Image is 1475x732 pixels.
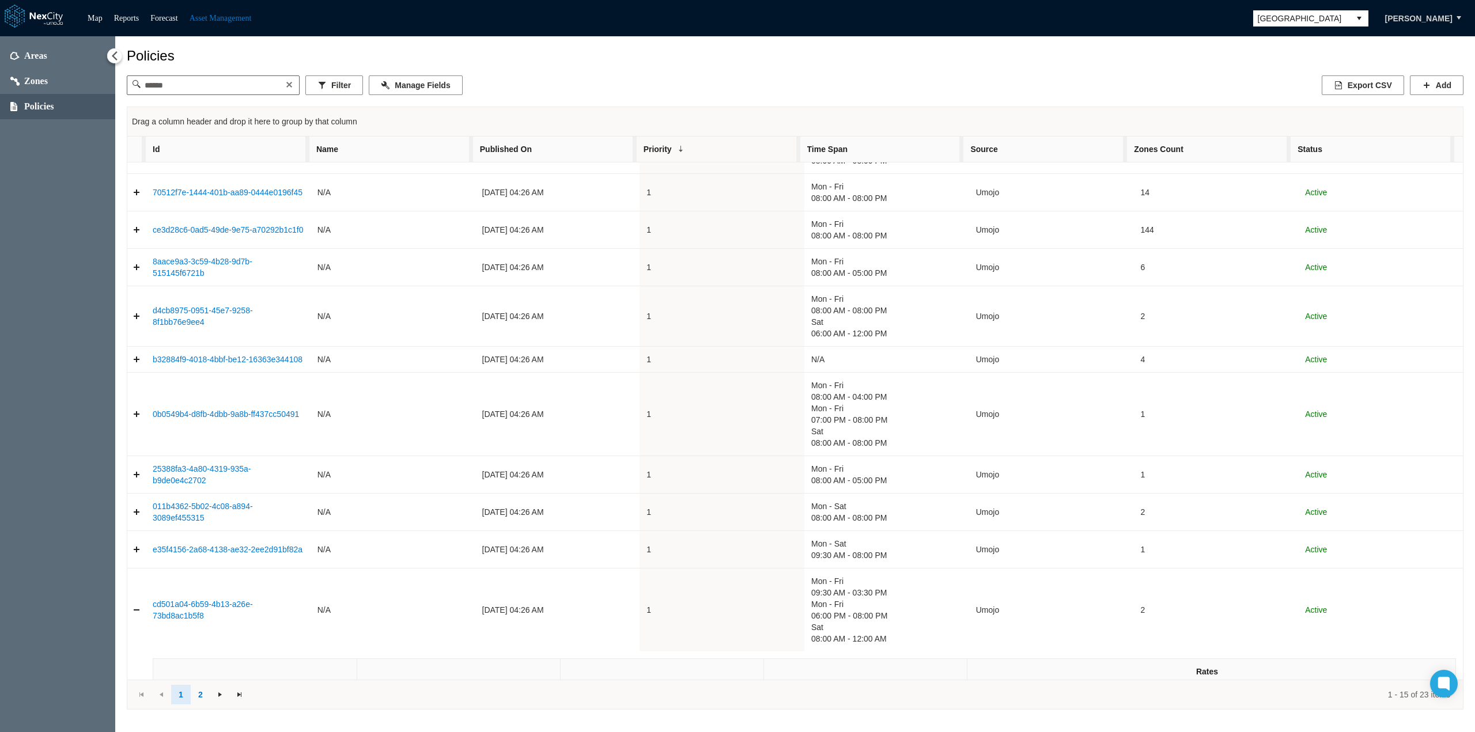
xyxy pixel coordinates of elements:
img: areas.svg [10,52,20,60]
td: Umojo [969,531,1134,568]
td: 1 [1134,531,1299,568]
span: Active [1305,225,1327,234]
img: zones.svg [10,77,20,86]
td: 2 [1134,286,1299,347]
td: 1 [640,373,804,456]
span: 08:00 AM - 08:00 PM [811,230,962,241]
span: Mon - Fri [811,181,962,192]
td: Umojo [969,249,1134,286]
span: 08:00 AM - 12:00 AM [811,633,962,644]
td: Umojo [969,174,1134,211]
span: Policies [24,101,54,112]
span: 08:00 AM - 08:00 PM [811,192,962,204]
td: [DATE] 04:26 AM [475,531,640,568]
a: ce3d28c6-0ad5-49de-9e75-a70292b1c1f0 [153,225,304,234]
button: [PERSON_NAME] [1373,9,1465,28]
span: Time Span [807,143,848,155]
td: 1 [640,456,804,494]
td: Umojo [969,568,1134,651]
td: Umojo [969,456,1134,494]
span: 07:00 PM - 08:00 PM [811,414,962,426]
td: 1 [640,568,804,651]
td: 1 [640,211,804,249]
span: Mon - Fri [811,380,962,391]
td: [DATE] 04:26 AM [475,373,640,456]
span: Zones [24,75,48,87]
span: Active [1305,605,1327,615]
span: Sat [811,316,962,328]
span: Status [1298,143,1322,155]
span: Mon - Fri [811,575,962,587]
td: Umojo [969,373,1134,456]
span: Mon - Sat [811,500,962,512]
a: Expand detail row [127,348,146,371]
td: 1 [640,249,804,286]
span: 08:00 AM - 08:00 PM [811,305,962,316]
div: Drag a column header and drop it here to group by that column [132,111,1458,132]
button: Export CSV [1322,75,1404,95]
td: N/A [311,211,475,249]
span: Active [1305,263,1327,272]
a: Go to the next page [210,685,230,704]
span: Source [970,143,997,155]
td: N/A [311,531,475,568]
a: cd501a04-6b59-4b13-a26e-73bd8ac1b5f8 [153,600,253,620]
span: Mon - Fri [811,598,962,610]
div: Policies [127,48,1463,64]
a: Asset Management [190,14,252,22]
td: Umojo [969,211,1134,249]
span: Mon - Sat [811,538,962,549]
a: Expand detail row [127,218,146,241]
td: [DATE] 04:26 AM [475,494,640,531]
span: Add [1436,79,1451,91]
span: 08:00 AM - 05:00 PM [811,267,962,279]
span: 06:00 PM - 08:00 PM [811,610,962,621]
td: 4 [1134,347,1299,373]
span: Manage Fields [395,79,450,91]
button: Filter [305,75,363,95]
a: 0b0549b4-d8fb-4dbb-9a8b-ff437cc50491 [153,409,299,419]
td: [DATE] 04:26 AM [475,456,640,494]
span: 08:00 AM - 04:00 PM [811,391,962,403]
span: Active [1305,545,1327,554]
span: Active [1305,355,1327,364]
span: Zones Count [1134,143,1183,155]
span: Mon - Fri [811,463,962,475]
td: [DATE] 04:26 AM [475,211,640,249]
a: 011b4362-5b02-4c08-a894-3089ef455315 [153,502,253,522]
button: Manage Fields [369,75,462,95]
td: 1 [1134,456,1299,494]
span: Filter [331,79,351,91]
td: Umojo [969,347,1134,373]
a: 8aace9a3-3c59-4b28-9d7b-515145f6721b [153,257,252,278]
span: [PERSON_NAME] [1385,13,1453,24]
a: 25388fa3-4a80-4319-935a-b9de0e4c2702 [153,464,251,485]
a: b32884f9-4018-4bbf-be12-16363e344108 [153,355,302,364]
span: Mon - Fri [811,293,962,305]
a: undefined 1 [171,685,191,704]
a: Map [88,14,103,22]
span: Sat [811,426,962,437]
span: Areas [24,50,47,62]
a: e35f4156-2a68-4138-ae32-2ee2d91bf82a [153,545,302,554]
a: Expand detail row [127,305,146,328]
td: 14 [1134,174,1299,211]
td: 2 [1134,494,1299,531]
td: N/A [311,373,475,456]
td: 1 [640,286,804,347]
span: Export CSV [1348,79,1392,91]
span: Active [1305,312,1327,321]
td: 2 [1134,568,1299,651]
td: [DATE] 04:26 AM [475,568,640,651]
td: N/A [804,347,969,373]
td: N/A [311,568,475,651]
td: N/A [311,174,475,211]
td: N/A [311,286,475,347]
a: Expand detail row [127,256,146,279]
td: Umojo [969,286,1134,347]
td: 144 [1134,211,1299,249]
button: Add [1410,75,1463,95]
td: 1 [640,531,804,568]
td: Umojo [969,494,1134,531]
span: Id [153,143,160,155]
